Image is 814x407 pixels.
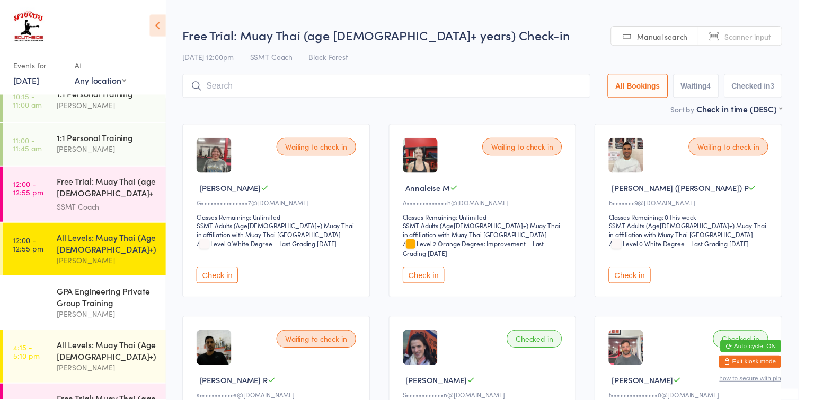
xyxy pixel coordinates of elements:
div: Classes Remaining: Unlimited [200,217,366,226]
time: 12:00 - 12:55 pm [14,240,44,257]
div: Waiting to check in [702,141,783,159]
div: SSMT Adults (Age[DEMOGRAPHIC_DATA]+) Muay Thai in affiliation with Muay Thai [GEOGRAPHIC_DATA] [621,226,786,244]
div: Checked in [517,336,573,354]
a: [DATE] [14,76,40,88]
span: [PERSON_NAME] [203,186,266,197]
div: b•••••••9@[DOMAIN_NAME] [621,202,786,211]
img: image1684722627.png [200,336,236,372]
button: Check in [621,272,663,289]
div: Waiting to check in [282,141,363,159]
span: [PERSON_NAME] R [203,382,273,393]
a: 10:15 -11:00 am1:1 Personal Training[PERSON_NAME] [3,81,169,124]
div: SSMT Adults (Age[DEMOGRAPHIC_DATA]+) Muay Thai in affiliation with Muay Thai [GEOGRAPHIC_DATA] [200,226,366,244]
a: 12:00 -12:55 pmAll Levels: Muay Thai (Age [DEMOGRAPHIC_DATA]+)[PERSON_NAME] [3,227,169,281]
div: [PERSON_NAME] [58,259,160,272]
div: SSMT Coach [58,205,160,217]
span: Black Forest [315,53,355,63]
div: 3 [785,83,790,92]
div: [PERSON_NAME] [58,369,160,381]
button: Check in [200,272,243,289]
time: 12:00 - 12:55 pm [14,183,44,200]
div: GPA Engineering Private Group Training [58,291,160,314]
div: Events for [14,58,66,76]
img: image1759913034.png [200,141,236,176]
button: Checked in3 [738,75,798,100]
div: Check in time (DESC) [710,105,798,117]
button: All Bookings [620,75,681,100]
label: Sort by [684,106,708,117]
div: [PERSON_NAME] [58,101,160,114]
button: how to secure with pin [733,382,797,389]
button: Auto-cycle: ON [735,347,797,359]
span: Annaleise M [414,186,459,197]
img: image1714444087.png [621,336,656,372]
span: Manual search [650,32,701,42]
div: A•••••••••••••h@[DOMAIN_NAME] [411,202,577,211]
img: image1742287024.png [411,141,446,176]
div: At [76,58,129,76]
div: All Levels: Muay Thai (Age [DEMOGRAPHIC_DATA]+) [58,345,160,369]
a: 12:00 -12:55 pmFree Trial: Muay Thai (age [DEMOGRAPHIC_DATA]+ years)SSMT Coach [3,170,169,226]
div: Checked in [727,336,783,354]
div: Waiting to check in [282,336,363,354]
span: [PERSON_NAME] [624,382,686,393]
div: 1:1 Personal Training [58,134,160,146]
span: [PERSON_NAME] ([PERSON_NAME]) P [624,186,763,197]
span: [PERSON_NAME] [414,382,476,393]
span: [DATE] 12:00pm [186,53,238,63]
time: 10:15 - 11:00 am [14,94,42,111]
time: 4:15 - 5:10 pm [14,350,40,367]
div: Waiting to check in [492,141,573,159]
button: Exit kiosk mode [733,362,797,375]
div: All Levels: Muay Thai (Age [DEMOGRAPHIC_DATA]+) [58,236,160,259]
div: Classes Remaining: 0 this week [621,217,786,226]
div: s•••••••••••e@[DOMAIN_NAME] [200,398,366,407]
input: Search [186,75,602,100]
div: Classes Remaining: Unlimited [411,217,577,226]
span: / Level 0 White Degree – Last Grading [DATE] [621,244,764,253]
div: [PERSON_NAME] [58,146,160,158]
div: S••••••••••••n@[DOMAIN_NAME] [411,398,577,407]
div: Free Trial: Muay Thai (age [DEMOGRAPHIC_DATA]+ years) [58,179,160,205]
a: 4:15 -5:10 pmAll Levels: Muay Thai (Age [DEMOGRAPHIC_DATA]+)[PERSON_NAME] [3,336,169,390]
div: G•••••••••••••••7@[DOMAIN_NAME] [200,202,366,211]
span: SSMT Coach [255,53,298,63]
img: image1755570545.png [621,141,656,176]
a: 11:00 -11:45 am1:1 Personal Training[PERSON_NAME] [3,125,169,169]
a: 12:00 -12:45 pmGPA Engineering Private Group Training[PERSON_NAME] [3,282,169,335]
h2: Free Trial: Muay Thai (age [DEMOGRAPHIC_DATA]+ years) Check-in [186,27,798,44]
div: Any location [76,76,129,88]
button: Waiting4 [686,75,733,100]
div: [PERSON_NAME] [58,314,160,326]
span: Scanner input [739,32,786,42]
div: SSMT Adults (Age[DEMOGRAPHIC_DATA]+) Muay Thai in affiliation with Muay Thai [GEOGRAPHIC_DATA] [411,226,577,244]
img: image1574832021.png [411,336,446,372]
div: 4 [721,83,725,92]
time: 11:00 - 11:45 am [14,138,42,155]
img: Southside Muay Thai & Fitness [11,8,47,48]
div: t•••••••••••••••0@[DOMAIN_NAME] [621,398,786,407]
button: Check in [411,272,453,289]
time: 12:00 - 12:45 pm [14,295,44,312]
span: / Level 0 White Degree – Last Grading [DATE] [200,244,343,253]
